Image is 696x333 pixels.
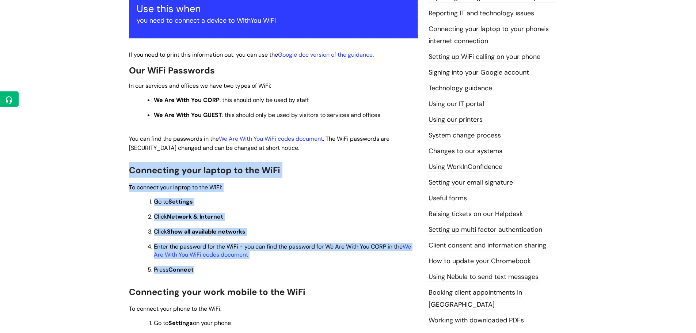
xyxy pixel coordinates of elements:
[429,99,484,109] a: Using our IT portal
[429,178,513,188] a: Setting your email signature
[429,52,540,62] a: Setting up WiFi calling on your phone
[154,96,220,104] strong: We Are With You CORP
[129,65,215,76] span: Our WiFi Passwords
[429,316,524,325] a: Working with downloaded PDFs
[429,162,502,172] a: Using WorkInConfidence
[137,15,410,26] p: you need to connect a device to WithYou WiFi
[168,198,193,205] strong: Settings
[429,131,501,140] a: System change process
[219,135,323,143] a: We Are With You WiFi codes document
[429,147,502,156] a: Changes to our systems
[154,111,222,119] strong: We Are With You GUEST
[129,183,222,191] span: To connect your laptop to the WiFi:
[129,51,374,58] span: If you need to print this information out, you can use the .
[429,194,467,203] a: Useful forms
[154,228,246,235] span: Click
[129,286,305,298] span: Connecting your work mobile to the WiFi
[429,241,546,250] a: Client consent and information sharing
[429,225,542,235] a: Setting up multi factor authentication
[129,164,280,176] span: Connecting your laptop to the WiFi
[429,115,483,125] a: Using our printers
[168,319,193,327] strong: Settings
[154,243,411,258] a: We Are With You WiFi codes document
[167,213,223,220] strong: Network & Internet
[154,243,411,258] span: Enter the password for the WiFi - you can find the password for We Are With You CORP in the
[129,135,389,152] span: You can find the passwords in the . The WiFi passwords are [SECURITY_DATA] changed and can be cha...
[167,228,246,235] strong: Show all available networks
[429,288,522,309] a: Booking client appointments in [GEOGRAPHIC_DATA]
[154,96,309,104] span: : this should only be used by staff
[154,213,223,220] span: Click
[154,111,380,119] span: : this should only be used by visitors to services and offices
[154,319,231,327] span: Go to on your phone
[129,82,271,90] span: In our services and offices we have two types of WiFi:
[429,68,529,77] a: Signing into your Google account
[154,266,194,273] span: Press
[429,84,492,93] a: Technology guidance
[154,198,193,205] span: Go to
[429,257,531,266] a: How to update your Chromebook
[278,51,373,58] a: Google doc version of the guidance
[429,9,534,18] a: Reporting IT and technology issues
[429,209,523,219] a: Raising tickets on our Helpdesk
[429,24,549,46] a: Connecting your laptop to your phone's internet connection
[129,305,221,313] span: To connect your phone to the WiFi:
[168,266,194,273] strong: Connect
[137,3,410,15] h3: Use this when
[429,272,539,282] a: Using Nebula to send text messages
